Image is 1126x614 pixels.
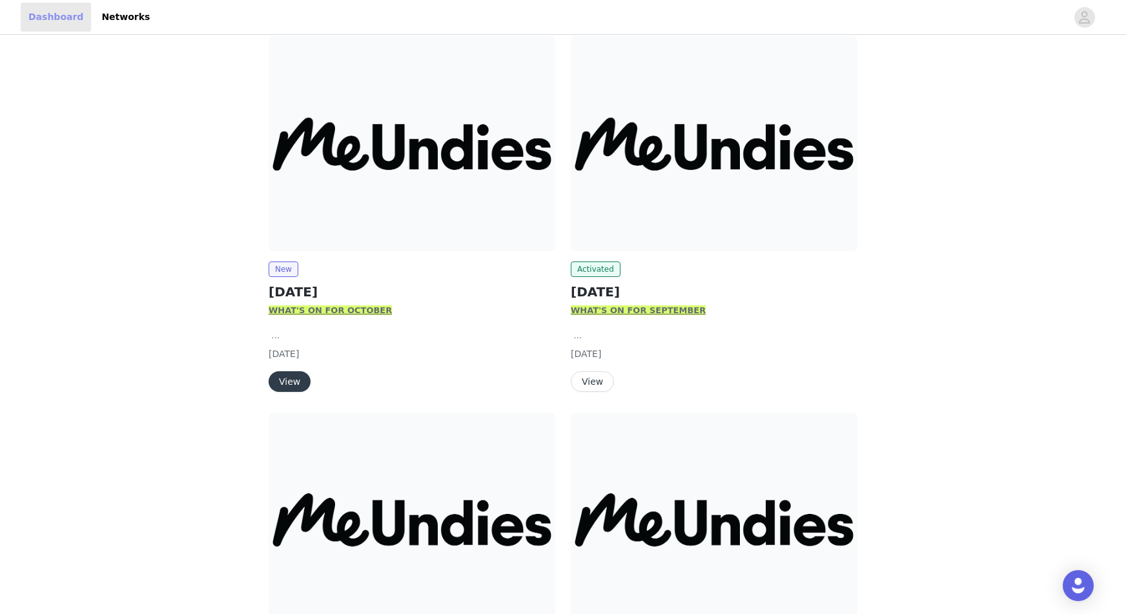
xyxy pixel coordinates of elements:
[269,261,298,277] span: New
[269,36,555,251] img: MeUndies
[571,282,857,302] h2: [DATE]
[571,36,857,251] img: MeUndies
[571,377,614,387] a: View
[269,371,311,392] button: View
[21,3,91,32] a: Dashboard
[269,377,311,387] a: View
[269,282,555,302] h2: [DATE]
[1078,7,1090,28] div: avatar
[278,305,392,315] strong: HAT'S ON FOR OCTOBER
[571,371,614,392] button: View
[571,349,601,359] span: [DATE]
[269,349,299,359] span: [DATE]
[1063,570,1094,601] div: Open Intercom Messenger
[580,305,706,315] strong: HAT'S ON FOR SEPTEMBER
[269,305,278,315] strong: W
[571,305,580,315] strong: W
[571,261,620,277] span: Activated
[94,3,158,32] a: Networks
